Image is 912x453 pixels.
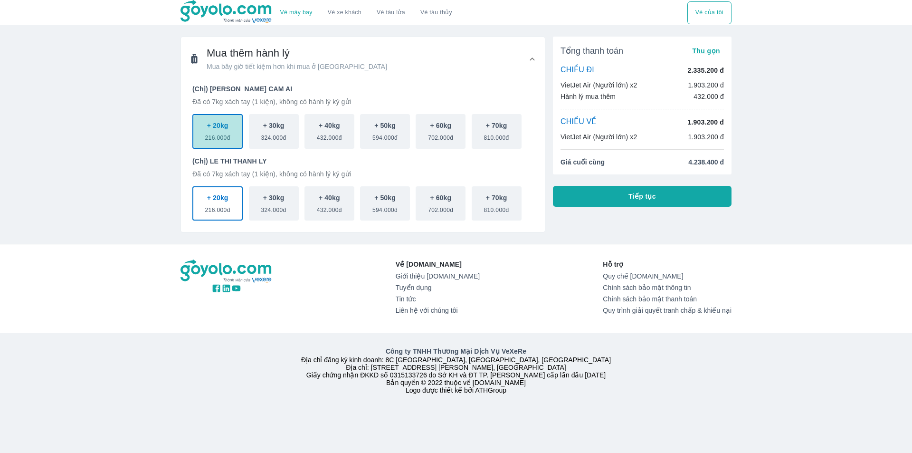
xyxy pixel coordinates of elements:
p: 432.000 đ [693,92,724,101]
a: Giới thiệu [DOMAIN_NAME] [396,272,480,280]
p: 1.903.200 đ [688,117,724,127]
p: VietJet Air (Người lớn) x2 [560,80,637,90]
p: 2.335.200 đ [688,66,724,75]
span: 324.000đ [261,130,286,142]
span: Thu gọn [692,47,720,55]
button: Vé của tôi [687,1,731,24]
p: + 20kg [207,121,228,130]
div: Mua thêm hành lýMua bây giờ tiết kiệm hơn khi mua ở [GEOGRAPHIC_DATA] [181,81,545,232]
span: 432.000đ [317,130,342,142]
p: CHIỀU ĐI [560,65,594,76]
p: + 40kg [319,193,340,202]
span: Tổng thanh toán [560,45,623,57]
p: Đã có 7kg xách tay (1 kiện), không có hành lý ký gửi [192,97,533,106]
p: + 70kg [486,121,507,130]
p: + 50kg [374,193,396,202]
span: 324.000đ [261,202,286,214]
p: + 30kg [263,121,285,130]
button: + 70kg810.000đ [472,114,522,149]
button: + 20kg216.000đ [192,186,243,221]
p: + 50kg [374,121,396,130]
a: Quy chế [DOMAIN_NAME] [603,272,731,280]
p: Công ty TNHH Thương Mại Dịch Vụ VeXeRe [182,347,730,356]
button: + 50kg594.000đ [360,114,410,149]
a: Vé tàu lửa [369,1,413,24]
div: choose transportation mode [273,1,460,24]
span: 216.000đ [205,202,230,214]
p: (Chị) LE THI THANH LY [192,156,533,166]
button: + 60kg702.000đ [416,186,465,221]
span: 4.238.400 đ [688,157,724,167]
div: Mua thêm hành lýMua bây giờ tiết kiệm hơn khi mua ở [GEOGRAPHIC_DATA] [181,37,545,81]
span: Tiếp tục [628,192,656,201]
span: 594.000đ [372,202,398,214]
span: 594.000đ [372,130,398,142]
button: + 60kg702.000đ [416,114,465,149]
a: Vé máy bay [280,9,313,16]
button: Thu gọn [688,44,724,58]
button: + 30kg324.000đ [249,114,299,149]
button: + 20kg216.000đ [192,114,243,149]
p: Đã có 7kg xách tay (1 kiện), không có hành lý ký gửi [192,169,533,179]
button: + 40kg432.000đ [304,186,354,221]
p: + 60kg [430,121,451,130]
a: Liên hệ với chúng tôi [396,307,480,314]
div: scrollable baggage options [192,114,533,149]
div: choose transportation mode [687,1,731,24]
a: Chính sách bảo mật thông tin [603,284,731,291]
div: Địa chỉ đăng ký kinh doanh: 8C [GEOGRAPHIC_DATA], [GEOGRAPHIC_DATA], [GEOGRAPHIC_DATA] Địa chỉ: [... [175,347,737,394]
a: Quy trình giải quyết tranh chấp & khiếu nại [603,307,731,314]
span: 702.000đ [428,130,453,142]
p: + 20kg [207,193,228,202]
span: 810.000đ [484,202,509,214]
button: + 40kg432.000đ [304,114,354,149]
span: Mua bây giờ tiết kiệm hơn khi mua ở [GEOGRAPHIC_DATA] [207,62,387,71]
span: Giá cuối cùng [560,157,605,167]
button: Tiếp tục [553,186,731,207]
p: + 70kg [486,193,507,202]
a: Tin tức [396,295,480,303]
p: (Chị) [PERSON_NAME] CAM AI [192,84,533,94]
span: 810.000đ [484,130,509,142]
div: scrollable baggage options [192,186,533,221]
a: Tuyển dụng [396,284,480,291]
p: Hỗ trợ [603,260,731,269]
span: 432.000đ [317,202,342,214]
span: Mua thêm hành lý [207,47,387,60]
img: logo [180,260,273,283]
a: Vé xe khách [328,9,361,16]
span: 702.000đ [428,202,453,214]
p: + 40kg [319,121,340,130]
p: 1.903.200 đ [688,80,724,90]
button: + 50kg594.000đ [360,186,410,221]
a: Chính sách bảo mật thanh toán [603,295,731,303]
p: VietJet Air (Người lớn) x2 [560,132,637,142]
button: + 30kg324.000đ [249,186,299,221]
p: + 30kg [263,193,285,202]
p: CHIỀU VỀ [560,117,597,127]
span: 216.000đ [205,130,230,142]
button: Vé tàu thủy [413,1,460,24]
button: + 70kg810.000đ [472,186,522,221]
p: Về [DOMAIN_NAME] [396,260,480,269]
p: Hành lý mua thêm [560,92,616,101]
p: 1.903.200 đ [688,132,724,142]
p: + 60kg [430,193,451,202]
